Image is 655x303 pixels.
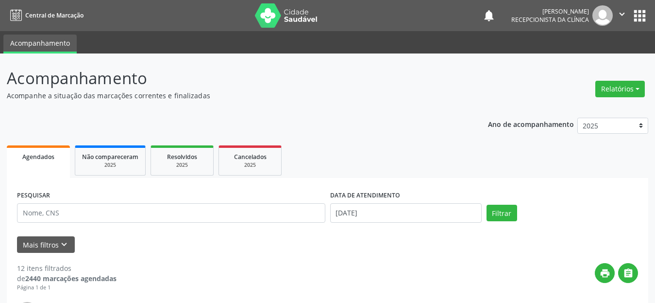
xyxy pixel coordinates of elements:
[59,239,69,250] i: keyboard_arrow_down
[17,236,75,253] button: Mais filtroskeyboard_arrow_down
[226,161,274,169] div: 2025
[234,153,267,161] span: Cancelados
[17,203,325,223] input: Nome, CNS
[17,263,117,273] div: 12 itens filtrados
[25,11,84,19] span: Central de Marcação
[7,90,456,101] p: Acompanhe a situação das marcações correntes e finalizadas
[595,263,615,283] button: print
[82,153,138,161] span: Não compareceram
[17,273,117,284] div: de
[3,35,77,53] a: Acompanhamento
[487,205,517,221] button: Filtrar
[7,66,456,90] p: Acompanhamento
[511,7,589,16] div: [PERSON_NAME]
[631,7,648,24] button: apps
[158,161,206,169] div: 2025
[511,16,589,24] span: Recepcionista da clínica
[330,188,400,203] label: DATA DE ATENDIMENTO
[617,9,627,19] i: 
[618,263,638,283] button: 
[22,153,54,161] span: Agendados
[17,284,117,292] div: Página 1 de 1
[167,153,197,161] span: Resolvidos
[7,7,84,23] a: Central de Marcação
[595,81,645,97] button: Relatórios
[482,9,496,22] button: notifications
[623,268,634,279] i: 
[82,161,138,169] div: 2025
[600,268,610,279] i: print
[592,5,613,26] img: img
[330,203,482,223] input: Selecione um intervalo
[488,118,574,130] p: Ano de acompanhamento
[17,188,50,203] label: PESQUISAR
[613,5,631,26] button: 
[25,274,117,283] strong: 2440 marcações agendadas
